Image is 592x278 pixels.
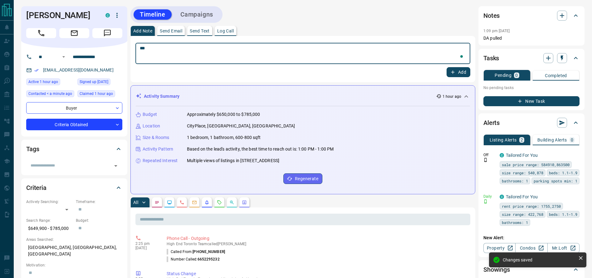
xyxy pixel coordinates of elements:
p: Actively Searching: [26,199,73,205]
a: Property [483,243,516,253]
div: Notes [483,8,580,23]
div: condos.ca [105,13,110,17]
span: sale price range: 584910,863500 [502,161,570,168]
p: 0 [515,73,518,77]
svg: Push Notification Only [483,199,488,204]
svg: Push Notification Only [483,158,488,162]
button: Campaigns [174,9,219,20]
svg: Requests [217,200,222,205]
p: Repeated Interest [143,157,178,164]
p: Based on the lead's activity, the best time to reach out is: 1:00 PM - 1:00 PM [187,146,334,152]
p: Activity Pattern [143,146,173,152]
h2: Notes [483,11,500,21]
p: Off [483,152,496,158]
span: Active 1 hour ago [28,79,58,85]
p: Location [143,123,160,129]
p: Pending [495,73,511,77]
div: Mon Sep 15 2025 [26,78,74,87]
p: Size & Rooms [143,134,169,141]
svg: Lead Browsing Activity [167,200,172,205]
h2: Showings [483,265,510,275]
p: Send Email [160,29,182,33]
p: 1 bedroom, 1 bathroom, 600-800 sqft [187,134,261,141]
div: Fri Sep 03 2021 [77,78,122,87]
span: bathrooms: 1 [502,178,528,184]
p: DA pulled [483,35,580,42]
div: Activity Summary1 hour ago [136,91,470,102]
p: Listing Alerts [490,138,517,142]
p: 2:25 pm [135,241,157,246]
h2: Tags [26,144,39,154]
p: All [133,200,138,205]
svg: Calls [179,200,184,205]
p: Approximately $650,000 to $785,000 [187,111,260,118]
p: Number Called: [167,256,220,262]
span: Email [59,28,89,38]
p: Called From: [167,249,225,255]
span: size range: 540,878 [502,170,543,176]
span: rent price range: 1755,2750 [502,203,561,209]
div: Changes saved [503,257,576,262]
p: Budget: [76,218,122,223]
p: Completed [545,73,567,78]
p: Status Change [167,271,468,277]
div: condos.ca [500,195,504,199]
svg: Emails [192,200,197,205]
a: Tailored For You [506,153,538,158]
div: Alerts [483,115,580,130]
h1: [PERSON_NAME] [26,10,96,20]
button: Regenerate [283,173,322,184]
svg: Opportunities [229,200,234,205]
div: Mon Sep 15 2025 [26,90,74,99]
span: size range: 422,768 [502,211,543,217]
p: 1:09 pm [DATE] [483,29,510,33]
svg: Listing Alerts [204,200,209,205]
p: [DATE] [135,246,157,250]
span: parking spots min: 1 [534,178,577,184]
button: New Task [483,96,580,106]
p: Multiple views of listings in [STREET_ADDRESS] [187,157,279,164]
div: Showings [483,262,580,277]
span: [PHONE_NUMBER] [193,250,225,254]
div: Criteria Obtained [26,119,122,130]
button: Open [111,161,120,170]
p: Timeframe: [76,199,122,205]
a: Mr.Loft [547,243,580,253]
p: 2 [521,138,523,142]
p: Send Text [190,29,210,33]
span: beds: 1.1-1.9 [549,211,577,217]
span: Signed up [DATE] [80,79,108,85]
button: Add [447,67,470,77]
div: Mon Sep 15 2025 [77,90,122,99]
svg: Agent Actions [242,200,247,205]
div: Tags [26,141,122,156]
h2: Criteria [26,183,46,193]
svg: Notes [154,200,159,205]
a: Tailored For You [506,194,538,199]
p: [GEOGRAPHIC_DATA], [GEOGRAPHIC_DATA], [GEOGRAPHIC_DATA] [26,242,122,259]
textarea: To enrich screen reader interactions, please activate Accessibility in Grammarly extension settings [140,46,466,62]
p: 1 hour ago [443,94,461,99]
span: beds: 1.1-1.9 [549,170,577,176]
p: New Alert: [483,235,580,241]
a: [EMAIL_ADDRESS][DOMAIN_NAME] [43,67,114,72]
p: Add Note [133,29,152,33]
button: Open [60,53,67,61]
div: Buyer [26,102,122,114]
p: Building Alerts [537,138,567,142]
p: No pending tasks [483,83,580,92]
span: bathrooms: 1 [502,219,528,226]
p: $649,900 - $785,000 [26,223,73,234]
h2: Alerts [483,118,500,128]
p: CityPlace, [GEOGRAPHIC_DATA], [GEOGRAPHIC_DATA] [187,123,295,129]
p: 0 [571,138,573,142]
p: High End Toronto Team called [PERSON_NAME] [167,242,468,246]
div: condos.ca [500,153,504,157]
span: Call [26,28,56,38]
div: Tasks [483,51,580,66]
p: Search Range: [26,218,73,223]
span: 6652295232 [198,257,220,261]
p: Phone Call - Outgoing [167,235,468,242]
a: Condos [515,243,547,253]
svg: Email Verified [34,68,39,72]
